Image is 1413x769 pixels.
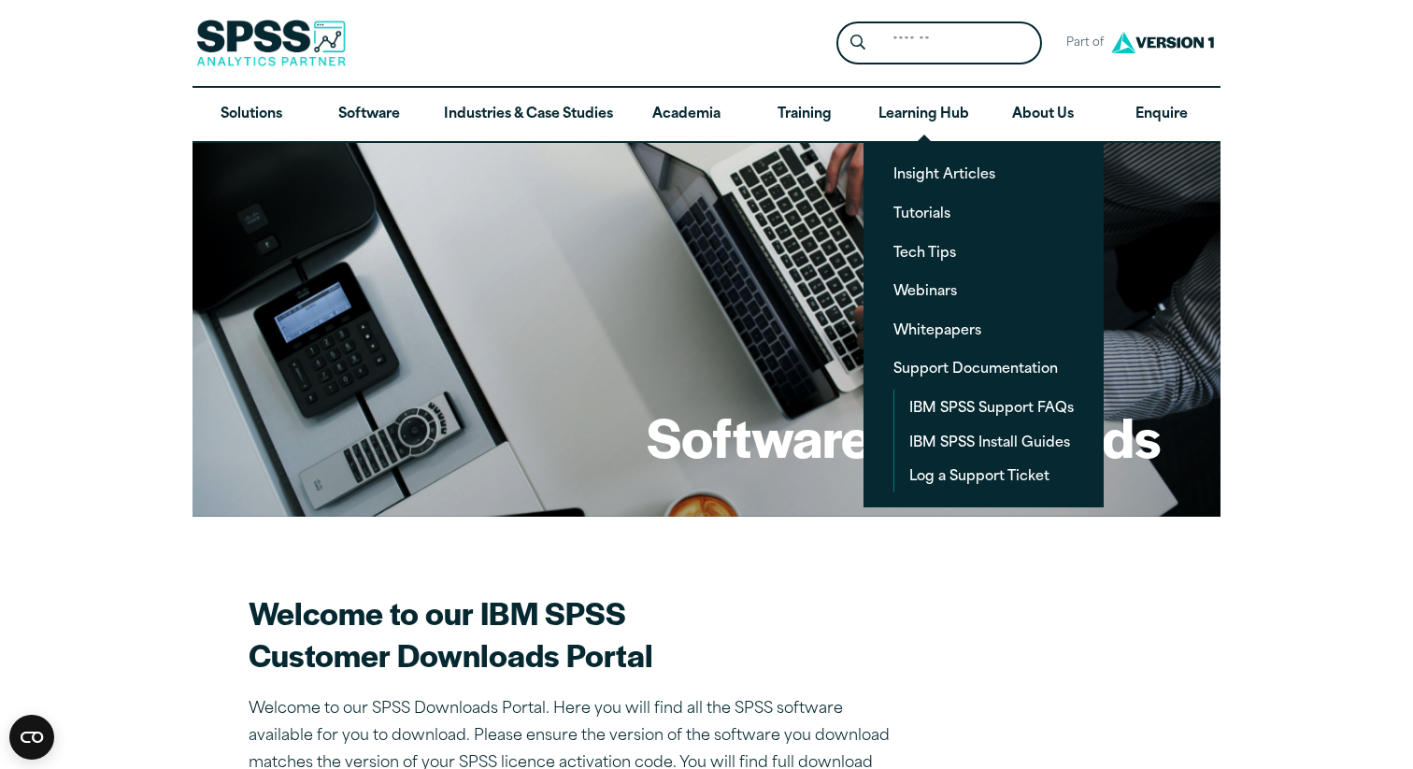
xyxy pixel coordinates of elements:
[310,88,428,142] a: Software
[196,20,346,66] img: SPSS Analytics Partner
[647,400,1161,473] h1: Software Downloads
[850,35,865,50] svg: Search magnifying glass icon
[894,424,1089,459] a: IBM SPSS Install Guides
[841,26,876,61] button: Search magnifying glass icon
[429,88,628,142] a: Industries & Case Studies
[863,141,1104,506] ul: Learning Hub
[628,88,746,142] a: Academia
[1106,25,1219,60] img: Version1 Logo
[894,390,1089,424] a: IBM SPSS Support FAQs
[894,458,1089,492] a: Log a Support Ticket
[984,88,1102,142] a: About Us
[878,156,1089,191] a: Insight Articles
[878,235,1089,269] a: Tech Tips
[878,195,1089,230] a: Tutorials
[1103,88,1220,142] a: Enquire
[746,88,863,142] a: Training
[863,88,984,142] a: Learning Hub
[249,591,903,676] h2: Welcome to our IBM SPSS Customer Downloads Portal
[9,715,54,760] button: Open CMP widget
[878,350,1089,385] a: Support Documentation
[193,88,310,142] a: Solutions
[836,21,1042,65] form: Site Header Search Form
[878,312,1089,347] a: Whitepapers
[193,88,1220,142] nav: Desktop version of site main menu
[1057,30,1106,57] span: Part of
[878,273,1089,307] a: Webinars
